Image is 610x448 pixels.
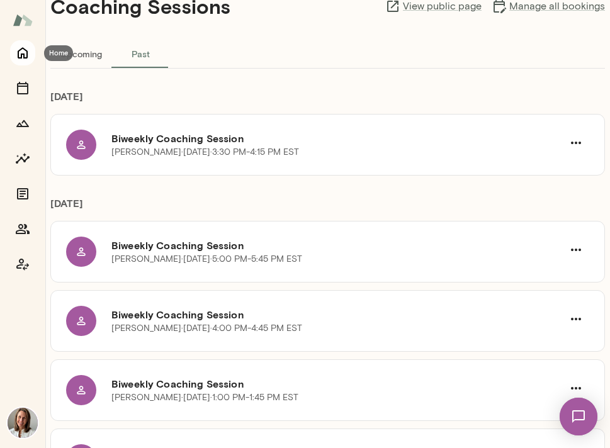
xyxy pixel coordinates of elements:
button: Insights [10,146,35,171]
button: Growth Plan [10,111,35,136]
h6: Biweekly Coaching Session [111,307,563,322]
button: Documents [10,181,35,206]
button: Upcoming [50,38,112,69]
div: Home [44,45,73,61]
h6: Biweekly Coaching Session [111,131,563,146]
button: Sessions [10,76,35,101]
button: Coach app [10,252,35,277]
img: Andrea Mayendia [8,408,38,438]
p: [PERSON_NAME] · [DATE] · 1:00 PM-1:45 PM EST [111,391,298,404]
button: Home [10,40,35,65]
img: Mento [13,8,33,32]
p: [PERSON_NAME] · [DATE] · 4:00 PM-4:45 PM EST [111,322,302,335]
p: [PERSON_NAME] · [DATE] · 5:00 PM-5:45 PM EST [111,253,302,266]
h6: Biweekly Coaching Session [111,238,563,253]
button: Past [112,38,169,69]
h6: Biweekly Coaching Session [111,376,563,391]
div: basic tabs example [50,38,605,69]
h6: [DATE] [50,89,605,114]
p: [PERSON_NAME] · [DATE] · 3:30 PM-4:15 PM EST [111,146,299,159]
h6: [DATE] [50,196,605,221]
button: Members [10,216,35,242]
